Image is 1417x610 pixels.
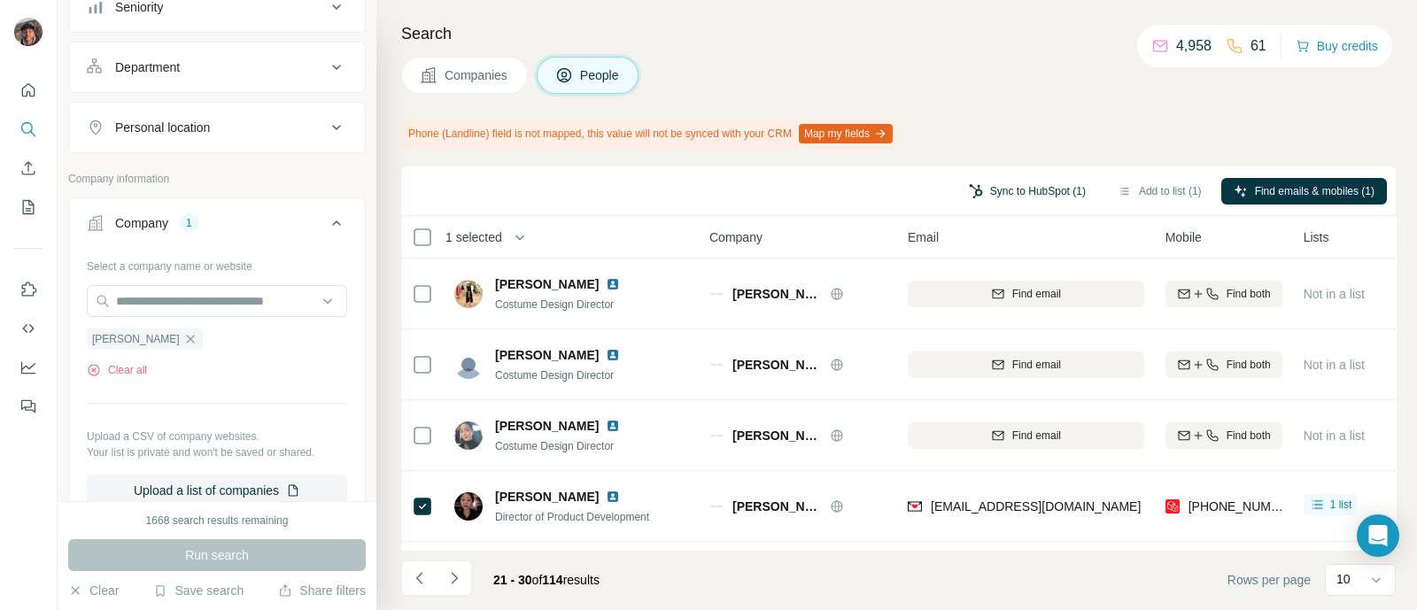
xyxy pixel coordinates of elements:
img: Avatar [14,18,43,46]
button: Quick start [14,74,43,106]
img: LinkedIn logo [606,490,620,504]
button: Find email [908,351,1144,378]
button: Enrich CSV [14,152,43,184]
span: Mobile [1165,228,1202,246]
span: Company [709,228,763,246]
span: [PERSON_NAME] [495,488,599,506]
span: [PERSON_NAME] [495,417,599,435]
button: Use Surfe on LinkedIn [14,274,43,305]
span: Not in a list [1304,429,1365,443]
button: Find both [1165,351,1282,378]
button: Find email [908,281,1144,307]
span: [PHONE_NUMBER] [1189,499,1300,513]
button: Feedback [14,390,43,422]
button: Personal location [69,106,365,149]
button: Buy credits [1296,34,1378,58]
span: [PERSON_NAME] [92,331,180,347]
button: Search [14,113,43,145]
button: Clear all [87,362,147,378]
div: Phone (Landline) field is not mapped, this value will not be synced with your CRM [401,119,896,149]
span: Costume Design Director [495,369,614,382]
span: Find email [1012,428,1061,444]
span: 1 selected [445,228,502,246]
p: Company information [68,171,366,187]
h4: Search [401,21,1396,46]
img: Avatar [454,351,483,379]
button: Find emails & mobiles (1) [1221,178,1387,205]
img: provider findymail logo [908,498,922,515]
img: LinkedIn logo [606,277,620,291]
div: Department [115,58,180,76]
span: 114 [542,573,562,587]
span: 21 - 30 [493,573,532,587]
span: [EMAIL_ADDRESS][DOMAIN_NAME] [931,499,1141,513]
span: Not in a list [1304,287,1365,301]
span: Find emails & mobiles (1) [1255,183,1374,199]
span: 1 list [1330,497,1352,513]
p: 10 [1336,570,1351,588]
img: provider prospeo logo [1165,498,1180,515]
button: Sync to HubSpot (1) [956,178,1098,205]
button: Dashboard [14,351,43,383]
span: Find email [1012,357,1061,373]
p: Upload a CSV of company websites. [87,429,347,444]
span: Find both [1227,286,1271,302]
img: LinkedIn logo [606,419,620,433]
button: My lists [14,191,43,223]
span: Email [908,228,939,246]
button: Save search [153,582,244,599]
button: Clear [68,582,119,599]
span: People [580,66,621,84]
p: 4,958 [1176,35,1212,57]
span: Rows per page [1227,571,1311,589]
button: Upload a list of companies [87,475,347,506]
span: Find both [1227,357,1271,373]
button: Share filters [278,582,366,599]
span: [PERSON_NAME] [732,498,821,515]
img: Logo of Monique Lhuillier [709,287,724,301]
button: Map my fields [799,124,893,143]
span: [PERSON_NAME] [732,356,821,374]
span: Lists [1304,228,1329,246]
button: Add to list (1) [1105,178,1214,205]
span: Director of Product Development [495,511,649,523]
button: Company1 [69,202,365,251]
div: 1668 search results remaining [146,513,289,529]
button: Navigate to previous page [401,560,437,596]
span: [PERSON_NAME] [495,346,599,364]
span: Costume Design Director [495,440,614,452]
span: [PERSON_NAME] [732,427,821,444]
img: Logo of Monique Lhuillier [709,429,724,443]
button: Find both [1165,422,1282,449]
div: 1 [179,215,199,231]
button: Find both [1165,281,1282,307]
img: Logo of Monique Lhuillier [709,499,724,513]
span: Find email [1012,286,1061,302]
span: of [532,573,543,587]
div: Select a company name or website [87,251,347,274]
img: LinkedIn logo [606,348,620,362]
span: Companies [445,66,509,84]
p: 61 [1251,35,1266,57]
p: Your list is private and won't be saved or shared. [87,444,347,460]
img: Avatar [454,492,483,521]
span: [PERSON_NAME] [732,285,821,303]
span: [PERSON_NAME] [495,275,599,293]
button: Department [69,46,365,89]
img: Avatar [454,421,483,450]
button: Navigate to next page [437,560,472,596]
img: Logo of Monique Lhuillier [709,358,724,372]
span: Find both [1227,428,1271,444]
button: Find email [908,422,1144,449]
div: Company [115,214,168,232]
span: Not in a list [1304,358,1365,372]
div: Personal location [115,119,210,136]
span: Costume Design Director [495,298,614,311]
div: Open Intercom Messenger [1357,514,1399,557]
span: results [493,573,600,587]
img: Avatar [454,280,483,308]
button: Use Surfe API [14,313,43,344]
